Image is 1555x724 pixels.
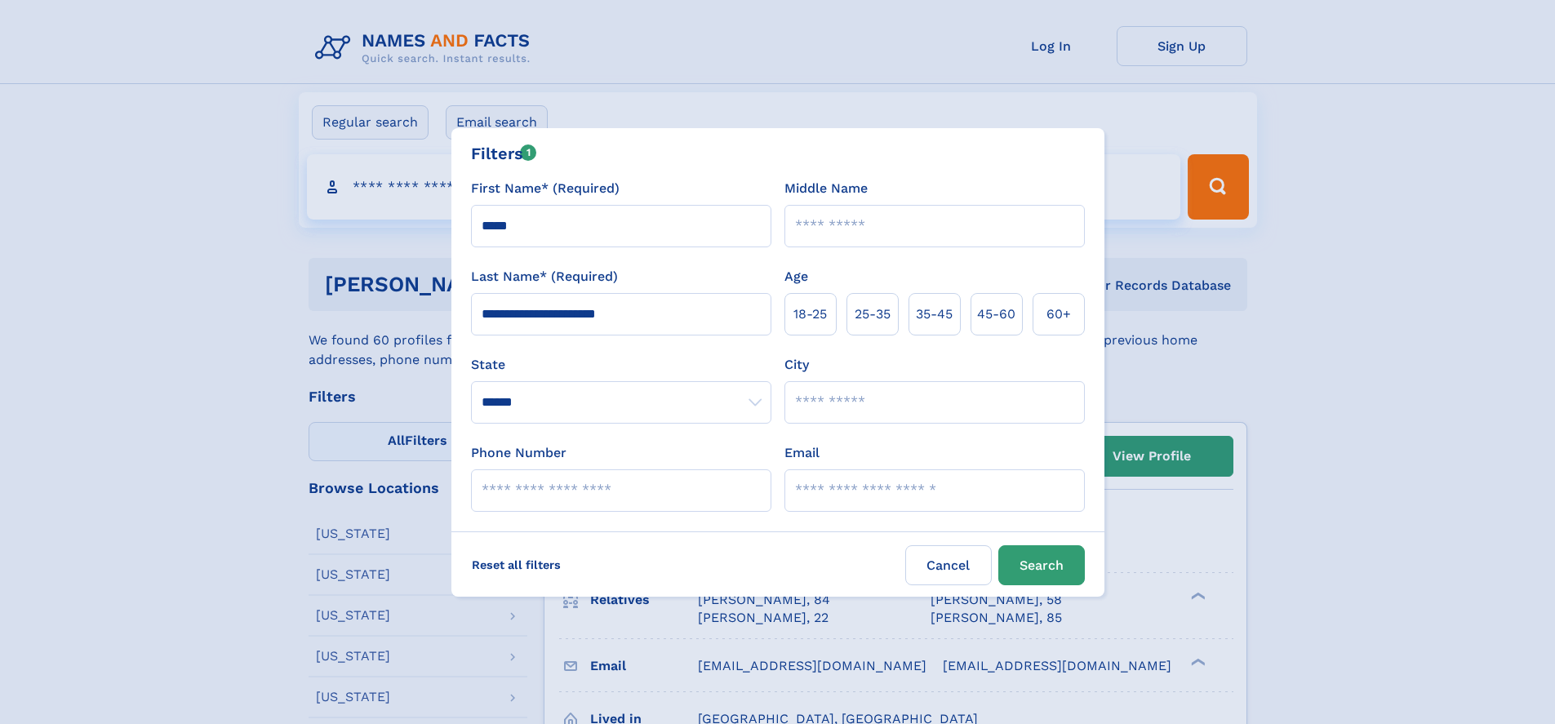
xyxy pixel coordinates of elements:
[784,443,820,463] label: Email
[1046,304,1071,324] span: 60+
[998,545,1085,585] button: Search
[793,304,827,324] span: 18‑25
[784,355,809,375] label: City
[471,443,566,463] label: Phone Number
[855,304,891,324] span: 25‑35
[471,267,618,286] label: Last Name* (Required)
[471,355,771,375] label: State
[471,179,620,198] label: First Name* (Required)
[471,141,537,166] div: Filters
[977,304,1015,324] span: 45‑60
[784,267,808,286] label: Age
[916,304,953,324] span: 35‑45
[784,179,868,198] label: Middle Name
[905,545,992,585] label: Cancel
[461,545,571,584] label: Reset all filters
